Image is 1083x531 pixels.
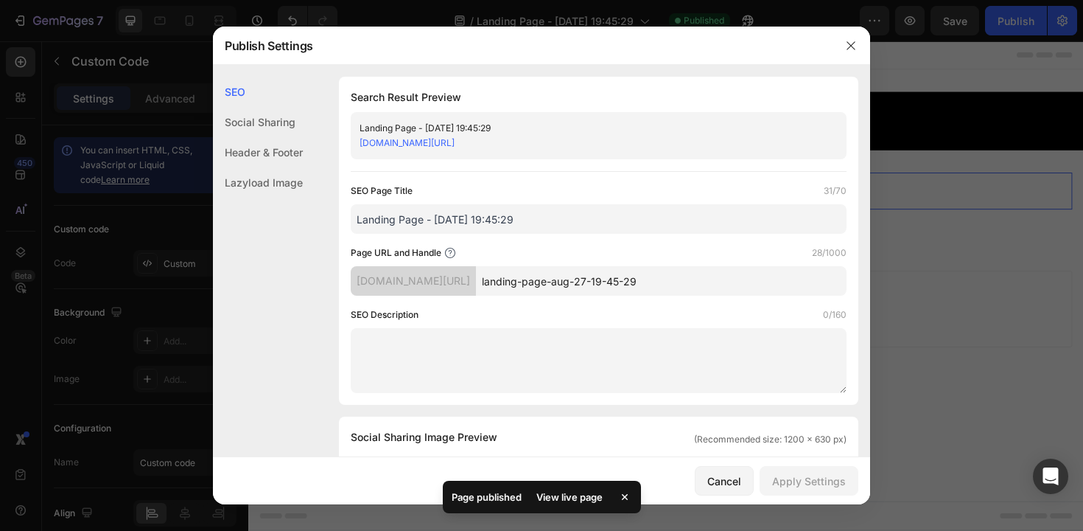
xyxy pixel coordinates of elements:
[707,473,741,489] div: Cancel
[824,184,847,198] label: 31/70
[12,151,872,167] p: Publish the page to see the content.
[351,246,441,260] label: Page URL and Handle
[812,246,847,260] label: 28/1000
[360,137,455,148] a: [DOMAIN_NAME][URL]
[351,308,418,322] label: SEO Description
[30,119,93,132] div: Custom Code
[1,63,883,107] p: Register
[1033,459,1068,494] div: Open Intercom Messenger
[213,107,303,137] div: Social Sharing
[351,266,476,296] div: [DOMAIN_NAME][URL]
[213,27,832,65] div: Publish Settings
[452,490,522,504] p: Page published
[351,204,847,234] input: Title
[360,121,813,136] div: Landing Page - [DATE] 19:45:29
[284,268,373,283] div: Choose templates
[213,167,303,198] div: Lazyload Image
[694,433,847,446] span: (Recommended size: 1200 x 630 px)
[399,268,477,283] div: Generate layout
[213,77,303,107] div: SEO
[496,286,606,299] span: then drag & drop elements
[476,266,847,296] input: Handle
[407,235,477,251] span: Add section
[351,184,413,198] label: SEO Page Title
[695,466,754,496] button: Cancel
[351,428,497,446] span: Social Sharing Image Preview
[397,286,476,299] span: from URL or image
[213,137,303,167] div: Header & Footer
[528,487,611,507] div: View live page
[351,88,847,106] h1: Search Result Preview
[760,466,858,496] button: Apply Settings
[772,473,846,489] div: Apply Settings
[507,268,597,283] div: Add blank section
[276,286,377,299] span: inspired by CRO experts
[823,308,847,322] label: 0/160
